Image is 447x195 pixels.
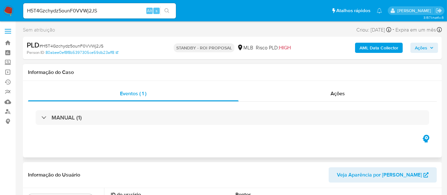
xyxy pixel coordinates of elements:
[237,44,253,51] div: MLB
[337,167,422,183] span: Veja Aparência por [PERSON_NAME]
[377,8,382,13] a: Notificações
[279,44,291,51] span: HIGH
[355,43,403,53] button: AML Data Collector
[397,8,433,14] p: erico.trevizan@mercadopago.com.br
[415,43,427,53] span: Ações
[28,172,80,178] h1: Informação do Usuário
[393,25,394,34] span: -
[395,26,436,33] span: Expira em um mês
[120,90,146,97] span: Eventos ( 1 )
[23,7,176,15] input: Pesquise usuários ou casos...
[27,50,44,55] b: Person ID
[410,43,438,53] button: Ações
[436,7,442,14] a: Sair
[329,167,437,183] button: Veja Aparência por [PERSON_NAME]
[36,110,429,125] div: MANUAL (1)
[174,43,234,52] p: STANDBY - ROI PROPOSAL
[23,26,55,33] span: Sem atribuição
[27,40,39,50] b: PLD
[336,7,370,14] span: Atalhos rápidos
[45,50,118,55] a: 80abee0ef8f8b5397305ce59db23aff8
[256,44,291,51] span: Risco PLD:
[147,8,152,14] span: Alt
[39,43,103,49] span: # H5T4Gzchydz5ounF0VVWj2JS
[156,8,157,14] span: s
[28,69,437,76] h1: Informação do Caso
[52,114,82,121] h3: MANUAL (1)
[160,6,173,15] button: search-icon
[360,43,398,53] b: AML Data Collector
[356,25,391,34] div: Criou: [DATE]
[331,90,345,97] span: Ações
